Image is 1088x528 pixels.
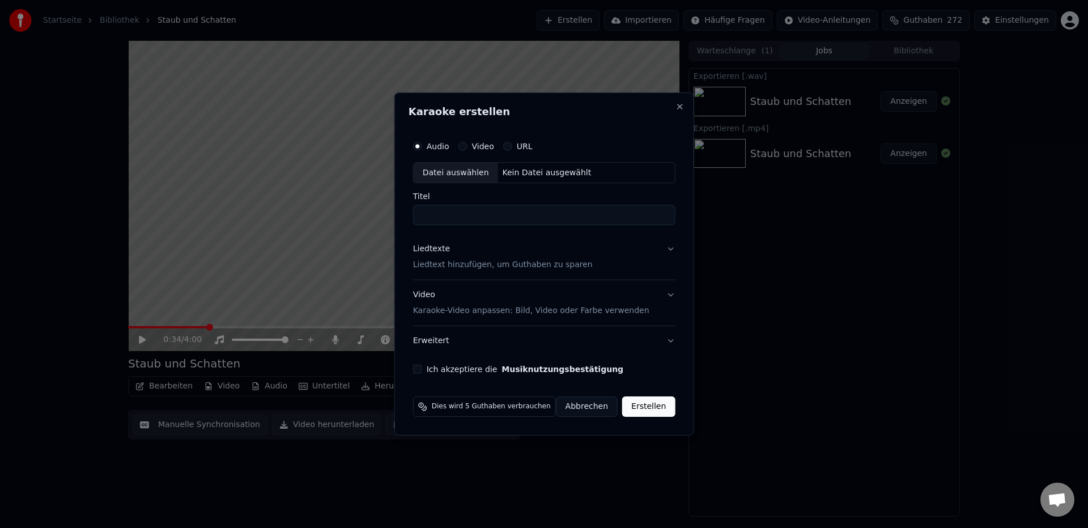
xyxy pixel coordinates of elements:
[471,142,494,150] label: Video
[556,396,618,417] button: Abbrechen
[498,167,596,179] div: Kein Datei ausgewählt
[413,244,450,255] div: Liedtexte
[413,326,675,356] button: Erweitert
[413,235,675,280] button: LiedtexteLiedtext hinzufügen, um Guthaben zu sparen
[414,163,498,183] div: Datei auswählen
[413,281,675,326] button: VideoKaraoke-Video anpassen: Bild, Video oder Farbe verwenden
[432,402,551,411] span: Dies wird 5 Guthaben verbrauchen
[427,142,449,150] label: Audio
[501,365,623,373] button: Ich akzeptiere die
[413,305,649,316] p: Karaoke-Video anpassen: Bild, Video oder Farbe verwenden
[427,365,623,373] label: Ich akzeptiere die
[517,142,533,150] label: URL
[409,107,680,117] h2: Karaoke erstellen
[413,290,649,317] div: Video
[622,396,675,417] button: Erstellen
[413,260,593,271] p: Liedtext hinzufügen, um Guthaben zu sparen
[413,193,675,201] label: Titel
